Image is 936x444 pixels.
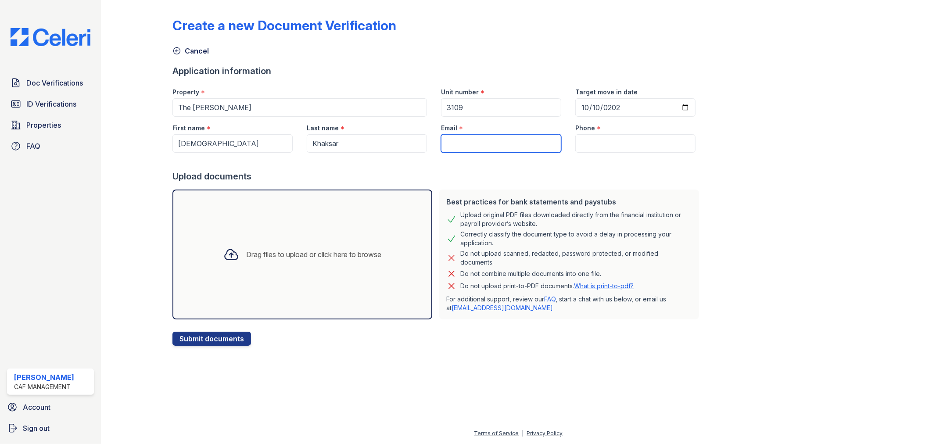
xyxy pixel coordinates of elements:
[441,88,479,97] label: Unit number
[172,170,703,183] div: Upload documents
[575,124,595,132] label: Phone
[522,430,524,437] div: |
[7,116,94,134] a: Properties
[172,46,209,56] a: Cancel
[7,74,94,92] a: Doc Verifications
[574,282,634,290] a: What is print-to-pdf?
[172,18,396,33] div: Create a new Document Verification
[460,211,692,228] div: Upload original PDF files downloaded directly from the financial institution or payroll provider’...
[26,120,61,130] span: Properties
[26,141,40,151] span: FAQ
[4,28,97,46] img: CE_Logo_Blue-a8612792a0a2168367f1c8372b55b34899dd931a85d93a1a3d3e32e68fde9ad4.png
[460,230,692,247] div: Correctly classify the document type to avoid a delay in processing your application.
[446,295,692,312] p: For additional support, review our , start a chat with us below, or email us at
[527,430,563,437] a: Privacy Policy
[23,402,50,412] span: Account
[4,398,97,416] a: Account
[14,383,74,391] div: CAF Management
[307,124,339,132] label: Last name
[441,124,457,132] label: Email
[172,124,205,132] label: First name
[460,282,634,290] p: Do not upload print-to-PDF documents.
[23,423,50,433] span: Sign out
[4,419,97,437] a: Sign out
[544,295,556,303] a: FAQ
[460,249,692,267] div: Do not upload scanned, redacted, password protected, or modified documents.
[246,249,381,260] div: Drag files to upload or click here to browse
[172,65,703,77] div: Application information
[14,372,74,383] div: [PERSON_NAME]
[460,269,601,279] div: Do not combine multiple documents into one file.
[452,304,553,312] a: [EMAIL_ADDRESS][DOMAIN_NAME]
[446,197,692,207] div: Best practices for bank statements and paystubs
[26,78,83,88] span: Doc Verifications
[575,88,638,97] label: Target move in date
[26,99,76,109] span: ID Verifications
[7,95,94,113] a: ID Verifications
[7,137,94,155] a: FAQ
[172,88,199,97] label: Property
[474,430,519,437] a: Terms of Service
[172,332,251,346] button: Submit documents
